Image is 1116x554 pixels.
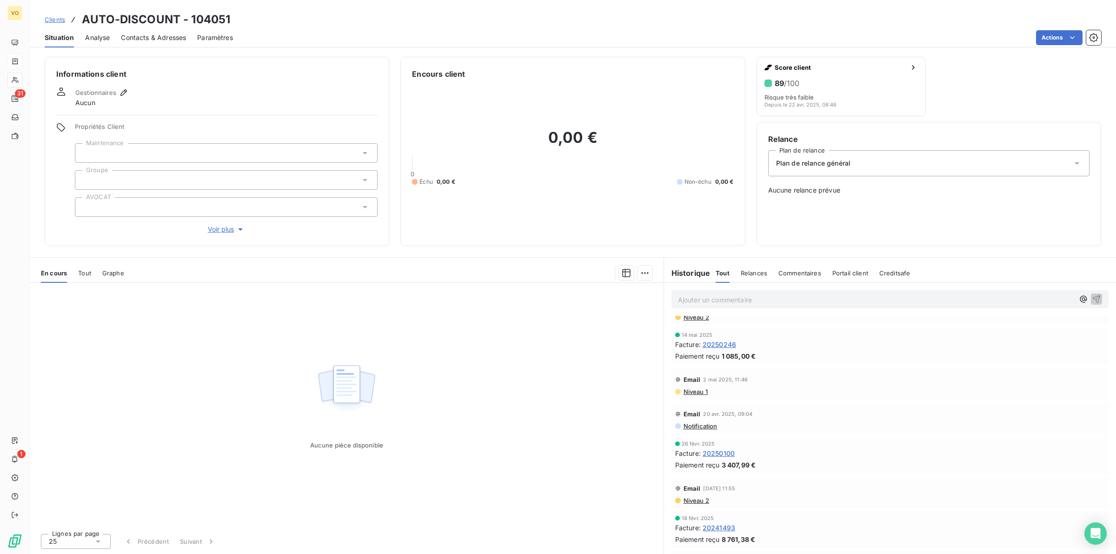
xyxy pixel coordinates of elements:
a: Clients [45,15,65,24]
button: Actions [1036,30,1083,45]
span: 20250246 [703,340,736,349]
span: Email [684,485,701,492]
span: Propriétés Client [75,123,378,136]
span: Facture : [675,523,701,533]
span: Non-échu [684,178,711,186]
button: Voir plus [75,224,378,234]
span: 26 févr. 2025 [682,441,715,447]
input: Ajouter une valeur [83,176,90,184]
h6: Historique [664,267,711,279]
input: Ajouter une valeur [83,203,90,211]
span: Paiement reçu [675,351,720,361]
span: Creditsafe [879,269,910,277]
span: Niveau 2 [683,314,709,321]
span: Risque très faible [764,93,814,101]
span: Graphe [102,269,124,277]
span: Tout [78,269,91,277]
span: Échu [419,178,433,186]
span: 0 [411,170,414,178]
span: Portail client [832,269,868,277]
h6: Relance [768,133,1089,145]
span: 3 407,99 € [722,460,756,470]
span: Email [684,410,701,418]
button: Suivant [174,532,221,551]
span: 2 mai 2025, 11:46 [703,377,748,382]
h6: Encours client [412,68,465,80]
span: /100 [784,79,799,88]
span: Paiement reçu [675,534,720,544]
span: 31 [15,89,26,98]
span: Notification [683,422,717,430]
span: Aucune relance prévue [768,186,1089,195]
span: Paiement reçu [675,460,720,470]
span: Niveau 1 [683,388,708,395]
span: Commentaires [778,269,821,277]
span: Niveau 2 [683,497,709,504]
button: Précédent [118,532,174,551]
span: Clients [45,16,65,23]
h3: AUTO-DISCOUNT - 104051 [82,11,230,28]
span: Contacts & Adresses [121,33,186,42]
span: 20241493 [703,523,735,533]
div: Open Intercom Messenger [1084,522,1107,545]
span: Paramètres [197,33,233,42]
span: 0,00 € [437,178,455,186]
span: Facture : [675,448,701,458]
span: Tout [716,269,730,277]
span: 1 085,00 € [722,351,756,361]
span: Facture : [675,340,701,349]
span: Plan de relance général [776,159,850,168]
span: 20250100 [703,448,735,458]
span: En cours [41,269,67,277]
input: Ajouter une valeur [83,149,90,157]
span: 8 761,38 € [722,534,756,544]
span: [DATE] 11:55 [703,486,735,491]
button: Score client89/100Risque très faibleDepuis le 22 avr. 2025, 08:46 [757,57,926,116]
span: Aucune pièce disponible [310,441,383,449]
span: Depuis le 22 avr. 2025, 08:46 [764,102,837,107]
span: 14 mai 2025 [682,332,713,338]
span: Analyse [85,33,110,42]
span: 0,00 € [715,178,734,186]
h6: 89 [775,79,799,88]
span: 18 févr. 2025 [682,515,714,521]
span: Gestionnaires [75,89,116,96]
span: Voir plus [208,225,245,234]
img: Empty state [317,360,376,418]
h2: 0,00 € [412,128,733,156]
span: Relances [741,269,767,277]
span: 25 [49,537,57,546]
div: VO [7,6,22,20]
span: Situation [45,33,74,42]
span: Email [684,376,701,383]
span: Aucun [75,98,95,107]
span: 20 avr. 2025, 09:04 [703,411,752,417]
img: Logo LeanPay [7,534,22,548]
span: Score client [775,64,906,71]
span: 1 [17,450,26,458]
h6: Informations client [56,68,378,80]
